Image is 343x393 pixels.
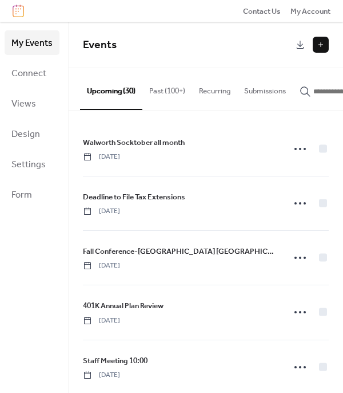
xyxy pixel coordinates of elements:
a: 401K Annual Plan Review [83,300,163,312]
a: Settings [5,152,59,176]
button: Past (100+) [142,68,192,108]
a: Contact Us [243,5,281,17]
span: Connect [11,65,46,82]
span: Staff Meeting 10:00 [83,355,147,367]
span: Events [83,34,117,56]
span: Fall Conference-[GEOGRAPHIC_DATA] [GEOGRAPHIC_DATA] [83,246,277,257]
span: Views [11,95,36,113]
span: [DATE] [83,261,120,271]
a: Deadline to File Tax Extensions [83,191,185,203]
span: [DATE] [83,370,120,380]
span: Form [11,186,32,204]
a: Connect [5,61,59,85]
button: Upcoming (30) [80,68,142,109]
span: Contact Us [243,6,281,17]
span: [DATE] [83,152,120,162]
a: Form [5,182,59,207]
a: My Account [290,5,330,17]
span: [DATE] [83,316,120,326]
span: Design [11,125,40,143]
span: My Events [11,34,53,52]
span: 401K Annual Plan Review [83,300,163,312]
span: My Account [290,6,330,17]
img: logo [13,5,24,17]
button: Recurring [192,68,237,108]
a: Design [5,121,59,146]
a: Fall Conference-[GEOGRAPHIC_DATA] [GEOGRAPHIC_DATA] [83,245,277,258]
a: Staff Meeting 10:00 [83,355,147,367]
span: [DATE] [83,206,120,217]
a: Walworth Socktober all month [83,136,185,149]
span: Walworth Socktober all month [83,137,185,148]
a: My Events [5,30,59,55]
span: Settings [11,156,46,174]
a: Views [5,91,59,116]
button: Submissions [237,68,293,108]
